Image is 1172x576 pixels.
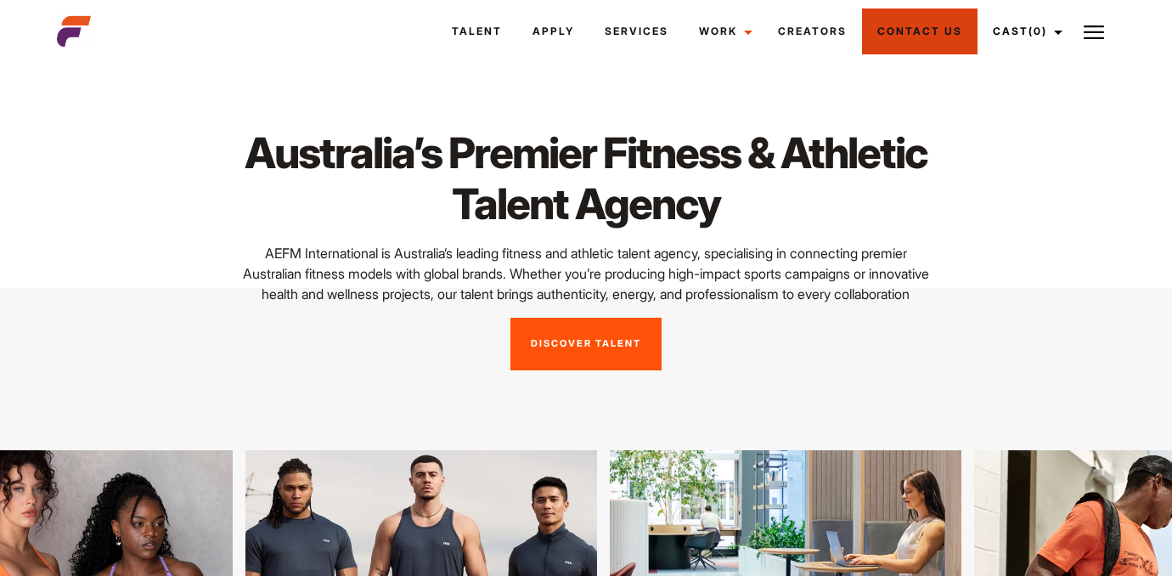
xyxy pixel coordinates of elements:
img: cropped-aefm-brand-fav-22-square.png [57,14,91,48]
a: Discover Talent [510,318,662,370]
a: Talent [437,8,517,54]
img: Burger icon [1084,22,1104,42]
a: Contact Us [862,8,978,54]
a: Apply [517,8,589,54]
span: (0) [1028,25,1047,37]
a: Services [589,8,684,54]
a: Creators [763,8,862,54]
a: Cast(0) [978,8,1073,54]
h1: Australia’s Premier Fitness & Athletic Talent Agency [237,127,935,229]
p: AEFM International is Australia’s leading fitness and athletic talent agency, specialising in con... [237,243,935,304]
a: Work [684,8,763,54]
